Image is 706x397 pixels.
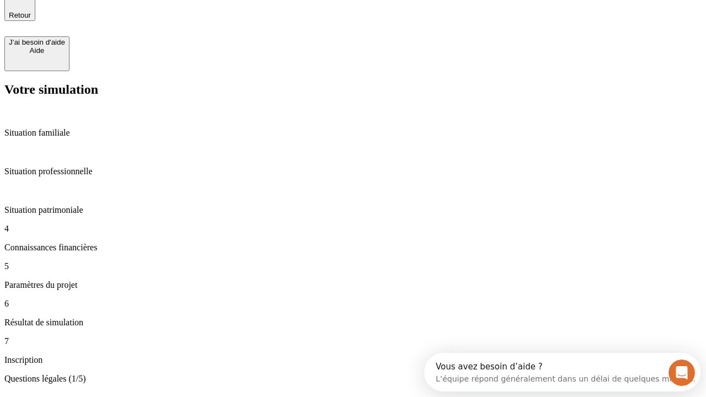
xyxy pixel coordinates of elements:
div: Vous avez besoin d’aide ? [12,9,271,18]
div: Aide [9,46,65,55]
iframe: Intercom live chat [668,360,695,386]
p: 6 [4,299,702,309]
p: Situation patrimoniale [4,205,702,215]
p: Situation familiale [4,128,702,138]
h2: Votre simulation [4,82,702,97]
div: L’équipe répond généralement dans un délai de quelques minutes. [12,18,271,30]
p: Questions légales (1/5) [4,374,702,384]
p: Connaissances financières [4,243,702,253]
p: 4 [4,224,702,234]
iframe: Intercom live chat discovery launcher [424,353,700,391]
div: J’ai besoin d'aide [9,38,65,46]
p: 7 [4,336,702,346]
p: Inscription [4,355,702,365]
p: 5 [4,261,702,271]
p: Paramètres du projet [4,280,702,290]
p: Situation professionnelle [4,167,702,176]
div: Ouvrir le Messenger Intercom [4,4,304,35]
button: J’ai besoin d'aideAide [4,36,69,71]
span: Retour [9,11,31,19]
p: Résultat de simulation [4,318,702,328]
